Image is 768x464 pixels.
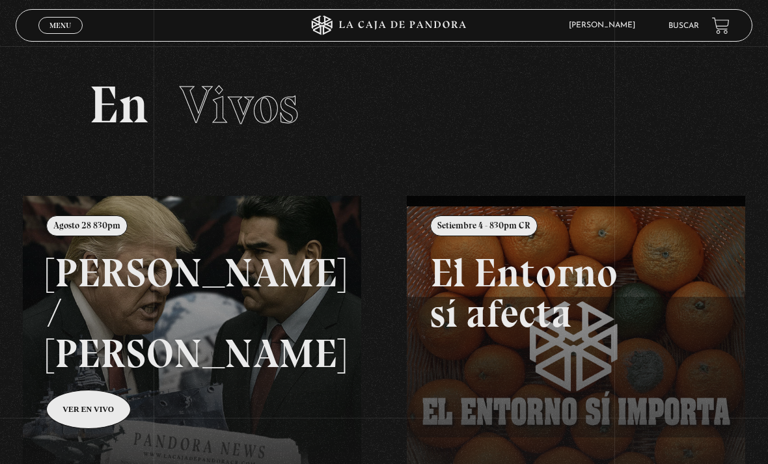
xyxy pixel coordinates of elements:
[89,79,679,131] h2: En
[668,22,699,30] a: Buscar
[562,21,648,29] span: [PERSON_NAME]
[180,74,299,136] span: Vivos
[712,17,730,34] a: View your shopping cart
[46,33,76,42] span: Cerrar
[49,21,71,29] span: Menu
